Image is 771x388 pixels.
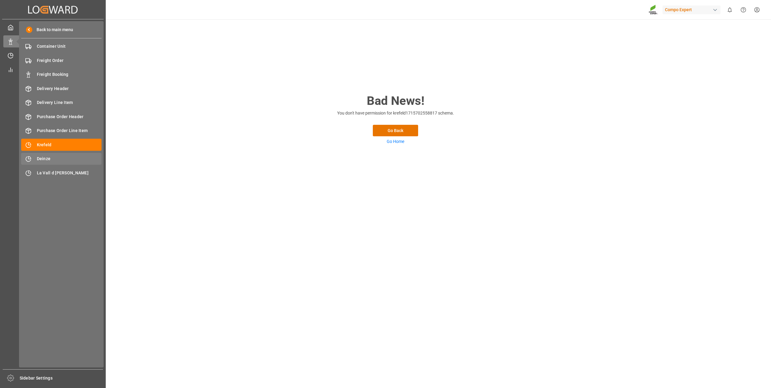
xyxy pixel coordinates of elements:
[335,110,456,116] p: You don't have permission for krefeld1715702558817 schema.
[649,5,658,15] img: Screenshot%202023-09-29%20at%2010.02.21.png_1712312052.png
[387,139,404,144] a: Go Home
[32,27,73,33] span: Back to main menu
[723,3,737,17] button: show 0 new notifications
[37,156,102,162] span: Deinze
[663,5,721,14] div: Compo Expert
[20,375,103,381] span: Sidebar Settings
[37,128,102,134] span: Purchase Order Line Item
[37,99,102,106] span: Delivery Line Item
[21,97,102,108] a: Delivery Line Item
[37,57,102,64] span: Freight Order
[21,111,102,122] a: Purchase Order Header
[21,167,102,179] a: La Vall d [PERSON_NAME]
[37,71,102,78] span: Freight Booking
[373,125,418,136] button: Go Back
[37,142,102,148] span: Krefeld
[335,92,456,110] h2: Bad News!
[3,63,102,75] a: My Reports
[3,50,102,61] a: Timeslot Management
[21,82,102,94] a: Delivery Header
[21,40,102,52] a: Container Unit
[3,21,102,33] a: My Cockpit
[21,153,102,165] a: Deinze
[21,139,102,150] a: Krefeld
[737,3,750,17] button: Help Center
[37,43,102,50] span: Container Unit
[21,69,102,80] a: Freight Booking
[37,114,102,120] span: Purchase Order Header
[21,125,102,137] a: Purchase Order Line Item
[37,170,102,176] span: La Vall d [PERSON_NAME]
[663,4,723,15] button: Compo Expert
[37,86,102,92] span: Delivery Header
[21,54,102,66] a: Freight Order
